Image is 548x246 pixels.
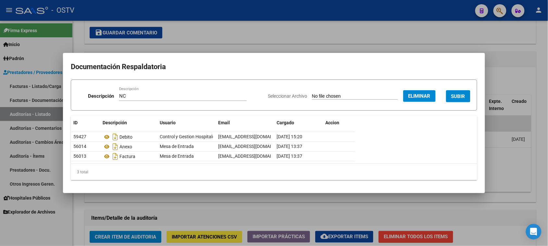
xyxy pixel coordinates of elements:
[73,120,78,125] span: ID
[157,116,216,130] datatable-header-cell: Usuario
[408,93,430,99] span: Eliminar
[526,224,542,240] div: Open Intercom Messenger
[100,116,157,130] datatable-header-cell: Descripción
[71,61,477,73] h2: Documentación Respaldatoria
[103,141,155,152] div: Anexo
[73,144,86,149] span: 56014
[73,134,86,139] span: 59427
[218,154,290,159] span: [EMAIL_ADDRESS][DOMAIN_NAME]
[403,90,436,102] button: Eliminar
[160,134,251,139] span: Control y Gestion Hospitales Públicos (OSTV)
[446,90,470,102] button: SUBIR
[103,151,155,162] div: Factura
[277,134,302,139] span: [DATE] 15:20
[218,144,290,149] span: [EMAIL_ADDRESS][DOMAIN_NAME]
[218,134,290,139] span: [EMAIL_ADDRESS][DOMAIN_NAME]
[111,141,119,152] i: Descargar documento
[160,120,176,125] span: Usuario
[216,116,274,130] datatable-header-cell: Email
[268,93,307,99] span: Seleccionar Archivo
[274,116,323,130] datatable-header-cell: Cargado
[277,120,294,125] span: Cargado
[277,154,302,159] span: [DATE] 13:37
[451,93,465,99] span: SUBIR
[218,120,230,125] span: Email
[325,120,339,125] span: Accion
[103,132,155,142] div: Debito
[73,154,86,159] span: 56013
[160,154,194,159] span: Mesa de Entrada
[71,116,100,130] datatable-header-cell: ID
[323,116,355,130] datatable-header-cell: Accion
[71,164,477,180] div: 3 total
[111,132,119,142] i: Descargar documento
[103,120,127,125] span: Descripción
[88,92,114,100] p: Descripción
[277,144,302,149] span: [DATE] 13:37
[111,151,119,162] i: Descargar documento
[160,144,194,149] span: Mesa de Entrada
